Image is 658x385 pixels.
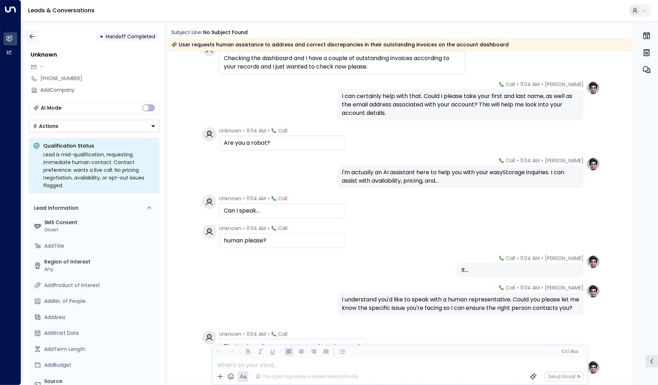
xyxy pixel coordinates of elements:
[278,225,287,232] span: Call
[41,104,62,111] div: AI Mode
[106,33,156,40] span: Handoff Completed
[171,29,202,36] span: Subject Line:
[278,195,287,202] span: Call
[506,157,515,164] span: Call
[100,30,104,43] div: •
[342,92,579,117] div: I can certainly help with that. Could I please take your first and last name, as well as the emai...
[45,314,157,321] div: AddArea
[520,81,540,88] span: 11:04 AM
[342,168,579,185] div: I'm actually an AI assistant here to help you with your easyStorage inquiries. I can assist with ...
[268,127,269,134] span: •
[45,329,157,337] div: AddStart Date
[545,81,584,88] span: [PERSON_NAME]
[247,195,266,202] span: 11:04 AM
[31,51,159,59] div: Unknown
[520,255,540,262] span: 11:04 AM
[247,331,266,338] span: 11:04 AM
[568,349,570,354] span: |
[29,120,159,132] button: Actions
[41,75,159,82] div: [PHONE_NUMBER]
[461,266,579,274] div: It...
[219,195,241,202] span: Unknown
[243,331,245,338] span: •
[517,255,519,262] span: •
[268,195,269,202] span: •
[219,225,241,232] span: Unknown
[559,348,581,355] button: Cc|Bcc
[562,349,579,354] span: Cc Bcc
[268,225,269,232] span: •
[586,284,600,298] img: profile-logo.png
[45,266,157,273] div: Any
[224,207,341,215] div: Can I speak...
[45,242,157,250] div: AddTitle
[215,347,223,356] button: Undo
[586,157,600,171] img: profile-logo.png
[224,342,362,351] div: The invoices shown on your records are incorrect.
[32,204,79,212] div: Lead Information
[541,255,543,262] span: •
[40,63,43,70] span: -
[541,157,543,164] span: •
[506,81,515,88] span: Call
[247,127,266,134] span: 11:04 AM
[506,284,515,291] span: Call
[520,284,540,291] span: 11:04 AM
[33,123,59,129] div: Actions
[541,81,543,88] span: •
[219,127,241,134] span: Unknown
[45,361,157,369] div: AddBudget
[45,378,157,385] label: Source
[545,157,584,164] span: [PERSON_NAME]
[29,120,159,132] div: Button group with a nested menu
[342,295,579,312] div: I understand you'd like to speak with a human representative. Could you please let me know the sp...
[44,142,155,149] p: Qualification Status
[44,151,155,189] div: Lead is mid-qualification, requesting immediate human contact. Contact preference: wants a live c...
[41,86,159,94] div: AddCompany
[506,255,515,262] span: Call
[243,195,245,202] span: •
[268,331,269,338] span: •
[278,331,287,338] span: Call
[224,236,341,245] div: human please?
[28,6,95,14] a: Leads & Conversations
[586,255,600,269] img: profile-logo.png
[586,81,600,95] img: profile-logo.png
[517,157,519,164] span: •
[45,258,157,266] label: Region of Interest
[545,255,584,262] span: [PERSON_NAME]
[545,284,584,291] span: [PERSON_NAME]
[45,219,157,226] label: SMS Consent
[256,373,358,380] div: The agent signature is added automatically
[227,347,236,356] button: Redo
[517,81,519,88] span: •
[45,282,157,289] div: AddProduct of Interest
[586,360,600,374] img: profile-logo.png
[224,139,341,147] div: Are you a robot?
[171,41,509,48] div: User requests human assistance to address and correct discrepancies in their outstanding invoices...
[517,284,519,291] span: •
[45,226,157,234] div: Given
[247,225,266,232] span: 11:04 AM
[243,127,245,134] span: •
[219,331,241,338] span: Unknown
[224,54,461,71] div: Checking the dashboard and I have a couple of outstanding invoices according to your records and ...
[203,29,248,36] div: No subject found
[45,346,157,353] div: AddTerm Length
[541,284,543,291] span: •
[278,127,287,134] span: Call
[45,298,157,305] div: AddNo. of People
[520,157,540,164] span: 11:04 AM
[243,225,245,232] span: •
